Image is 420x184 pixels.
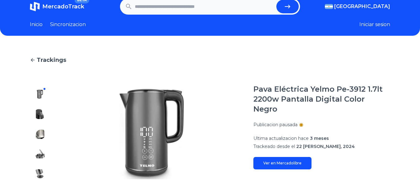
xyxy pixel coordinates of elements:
a: Inicio [30,21,43,28]
span: [GEOGRAPHIC_DATA] [334,3,390,10]
img: MercadoTrack [30,2,40,11]
img: Pava Eléctrica Yelmo Pe-3912 1.7lt 2200w Pantalla Digital Color Negro [62,84,241,184]
img: Pava Eléctrica Yelmo Pe-3912 1.7lt 2200w Pantalla Digital Color Negro [35,109,45,119]
span: Ultima actualizacion hace [253,136,309,141]
img: Argentina [325,4,333,9]
span: 3 meses [310,136,329,141]
p: Publicacion pausada [253,122,298,128]
span: MercadoTrack [42,3,84,10]
span: Trackings [37,56,66,64]
img: Pava Eléctrica Yelmo Pe-3912 1.7lt 2200w Pantalla Digital Color Negro [35,129,45,139]
a: Trackings [30,56,390,64]
a: Ver en Mercadolibre [253,157,312,169]
span: 22 [PERSON_NAME], 2024 [296,144,355,149]
h1: Pava Eléctrica Yelmo Pe-3912 1.7lt 2200w Pantalla Digital Color Negro [253,84,390,114]
button: Iniciar sesion [359,21,390,28]
img: Pava Eléctrica Yelmo Pe-3912 1.7lt 2200w Pantalla Digital Color Negro [35,89,45,99]
img: Pava Eléctrica Yelmo Pe-3912 1.7lt 2200w Pantalla Digital Color Negro [35,169,45,179]
img: Pava Eléctrica Yelmo Pe-3912 1.7lt 2200w Pantalla Digital Color Negro [35,149,45,159]
a: Sincronizacion [50,21,86,28]
span: Trackeado desde el [253,144,295,149]
a: MercadoTrackBETA [30,2,84,11]
button: [GEOGRAPHIC_DATA] [325,3,390,10]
